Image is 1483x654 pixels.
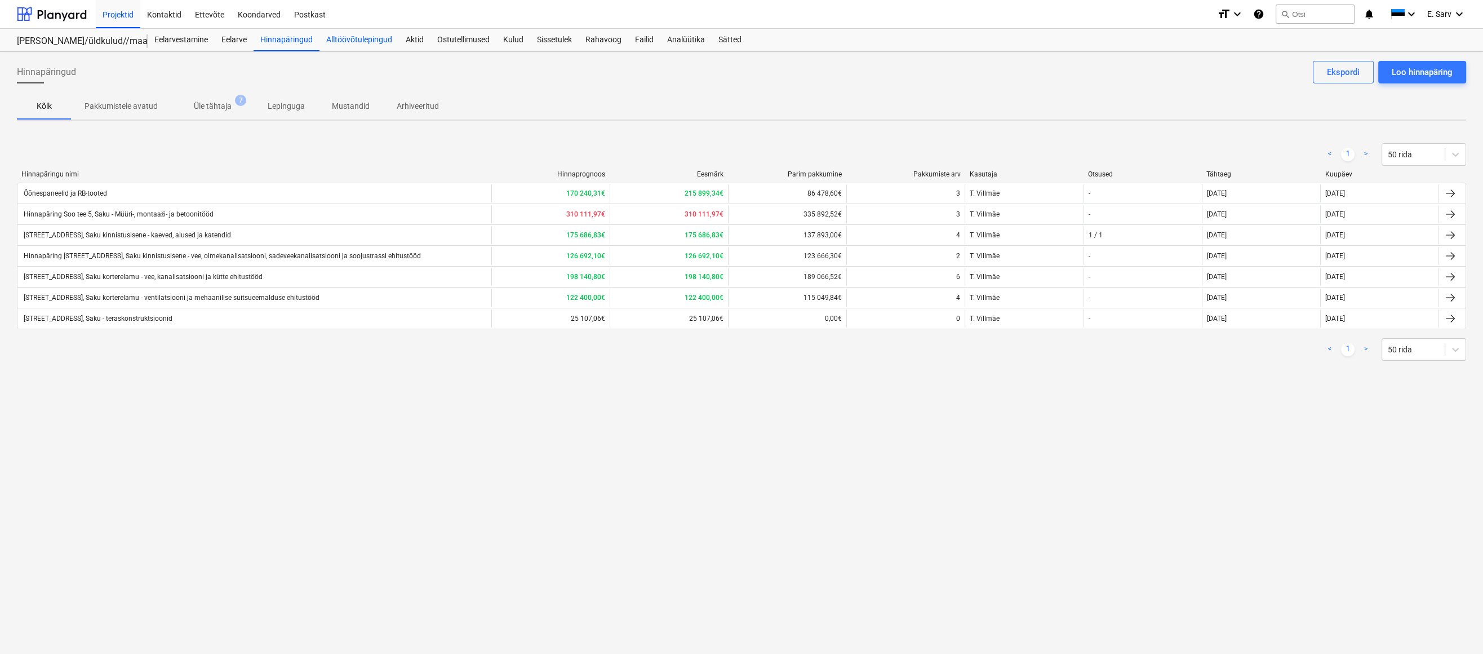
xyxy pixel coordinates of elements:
button: Ekspordi [1313,61,1374,83]
a: Next page [1359,148,1373,161]
div: [DATE] [1325,315,1345,322]
i: keyboard_arrow_down [1453,7,1466,21]
i: notifications [1364,7,1375,21]
b: 310 111,97€ [685,210,723,218]
div: [STREET_ADDRESS], Saku - teraskonstruktsioonid [22,315,172,322]
b: 215 899,34€ [685,189,723,197]
p: Arhiveeritud [397,100,439,112]
a: Page 1 is your current page [1341,343,1355,356]
div: 137 893,00€ [728,226,846,244]
a: Rahavoog [579,29,628,51]
span: search [1281,10,1290,19]
b: 310 111,97€ [566,210,605,218]
div: [DATE] [1207,231,1227,239]
div: [DATE] [1207,252,1227,260]
a: Eelarve [215,29,254,51]
a: Sätted [712,29,748,51]
div: [DATE] [1207,315,1227,322]
a: Next page [1359,343,1373,356]
div: T. Villmäe [965,268,1083,286]
p: Pakkumistele avatud [85,100,158,112]
i: Abikeskus [1253,7,1264,21]
div: Kuupäev [1325,170,1435,178]
div: Pakkumiste arv [851,170,960,178]
b: 175 686,83€ [685,231,723,239]
div: [DATE] [1325,273,1345,281]
div: 6 [956,273,960,281]
b: 126 692,10€ [566,252,605,260]
div: Tähtaeg [1206,170,1316,178]
a: Alltöövõtulepingud [319,29,399,51]
div: [PERSON_NAME]/üldkulud//maatööd (2101817//2101766) [17,36,134,47]
div: Eesmärk [614,170,723,178]
iframe: Chat Widget [1427,600,1483,654]
div: 335 892,52€ [728,205,846,223]
div: 25 107,06€ [491,310,610,328]
div: T. Villmäe [965,310,1083,328]
a: Ostutellimused [430,29,496,51]
div: [DATE] [1325,189,1345,197]
div: [DATE] [1207,294,1227,302]
b: 198 140,80€ [685,273,723,281]
div: [STREET_ADDRESS], Saku korterelamu - vee, kanalisatsiooni ja kütte ehitustööd [22,273,263,281]
i: keyboard_arrow_down [1405,7,1418,21]
div: 25 107,06€ [610,310,728,328]
div: 3 [956,189,960,197]
div: - [1089,273,1090,281]
div: Kasutaja [970,170,1079,178]
b: 198 140,80€ [566,273,605,281]
a: Kulud [496,29,530,51]
a: Analüütika [660,29,712,51]
b: 126 692,10€ [685,252,723,260]
div: Parim pakkumine [732,170,842,178]
div: Otsused [1088,170,1197,178]
div: [STREET_ADDRESS], Saku korterelamu - ventilatsiooni ja mehaanilise suitsueemalduse ehitustööd [22,294,319,302]
button: Loo hinnapäring [1378,61,1466,83]
a: Eelarvestamine [148,29,215,51]
div: [DATE] [1325,210,1345,218]
div: T. Villmäe [965,184,1083,202]
div: Hinnapäring [STREET_ADDRESS], Saku kinnistusisene - vee, olmekanalisatsiooni, sadeveekanalisatsio... [22,252,421,260]
a: Failid [628,29,660,51]
span: Hinnapäringud [17,65,76,79]
a: Page 1 is your current page [1341,148,1355,161]
b: 122 400,00€ [685,294,723,302]
div: T. Villmäe [965,247,1083,265]
div: 4 [956,231,960,239]
a: Previous page [1323,148,1337,161]
p: Mustandid [332,100,370,112]
span: 7 [235,95,246,106]
div: - [1089,315,1090,322]
div: T. Villmäe [965,205,1083,223]
a: Sissetulek [530,29,579,51]
div: Hinnaprognoos [495,170,605,178]
div: 0 [956,315,960,322]
div: [DATE] [1207,273,1227,281]
div: 0,00€ [728,310,846,328]
div: Hinnapäringud [254,29,319,51]
a: Previous page [1323,343,1337,356]
div: - [1089,294,1090,302]
div: [DATE] [1325,294,1345,302]
div: - [1089,189,1090,197]
div: 3 [956,210,960,218]
p: Kõik [30,100,57,112]
p: Üle tähtaja [194,100,232,112]
div: T. Villmäe [965,289,1083,307]
b: 122 400,00€ [566,294,605,302]
div: [STREET_ADDRESS], Saku kinnistusisene - kaeved, alused ja katendid [22,231,231,239]
div: T. Villmäe [965,226,1083,244]
div: - [1089,210,1090,218]
span: E. Sarv [1427,10,1451,19]
i: format_size [1217,7,1231,21]
button: Otsi [1276,5,1355,24]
